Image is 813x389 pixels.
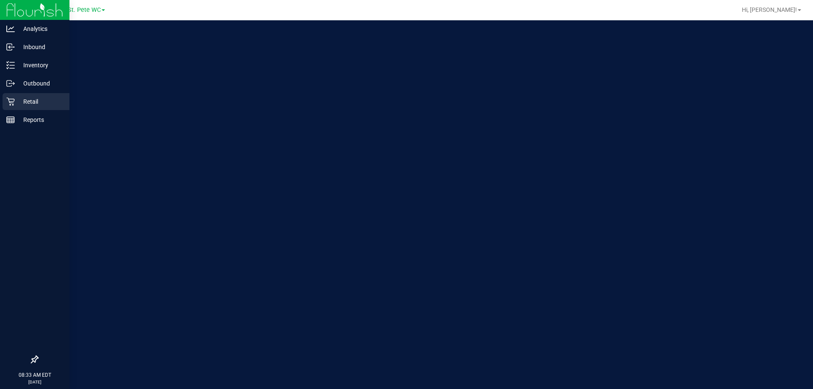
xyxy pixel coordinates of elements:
p: Outbound [15,78,66,88]
p: Inbound [15,42,66,52]
inline-svg: Reports [6,116,15,124]
span: St. Pete WC [68,6,101,14]
inline-svg: Inventory [6,61,15,69]
p: Analytics [15,24,66,34]
p: 08:33 AM EDT [4,371,66,379]
inline-svg: Outbound [6,79,15,88]
inline-svg: Analytics [6,25,15,33]
p: Reports [15,115,66,125]
p: Inventory [15,60,66,70]
inline-svg: Retail [6,97,15,106]
inline-svg: Inbound [6,43,15,51]
p: [DATE] [4,379,66,385]
span: Hi, [PERSON_NAME]! [742,6,797,13]
p: Retail [15,97,66,107]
